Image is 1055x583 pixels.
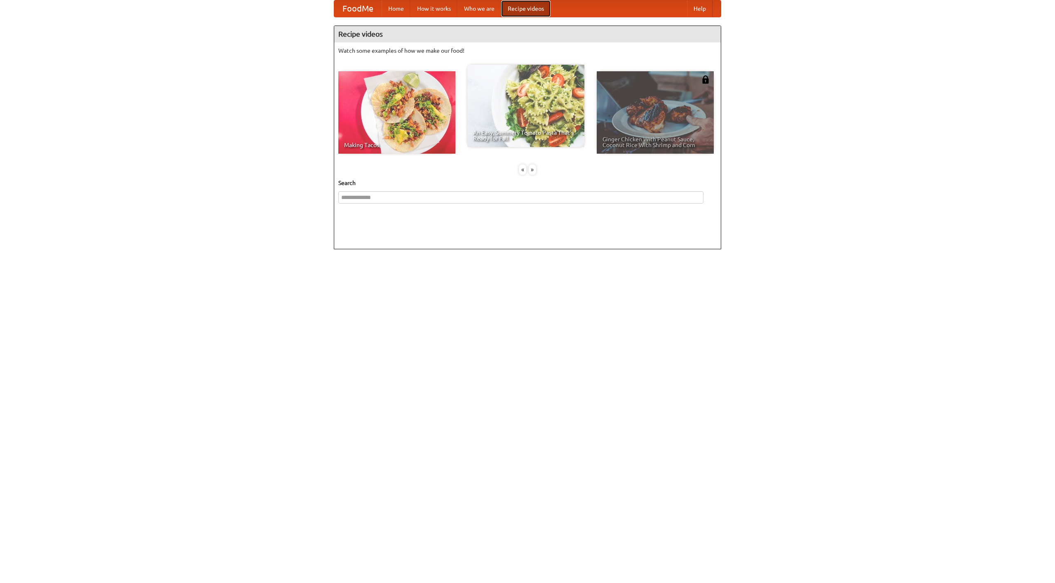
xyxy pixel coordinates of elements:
a: Help [687,0,713,17]
a: Making Tacos [338,71,455,154]
p: Watch some examples of how we make our food! [338,47,717,55]
h4: Recipe videos [334,26,721,42]
span: Making Tacos [344,142,450,148]
img: 483408.png [701,75,710,84]
h5: Search [338,179,717,187]
a: FoodMe [334,0,382,17]
a: An Easy, Summery Tomato Pasta That's Ready for Fall [467,65,584,147]
a: Who we are [457,0,501,17]
a: How it works [410,0,457,17]
div: « [519,164,526,175]
div: » [529,164,536,175]
span: An Easy, Summery Tomato Pasta That's Ready for Fall [473,130,579,141]
a: Home [382,0,410,17]
a: Recipe videos [501,0,551,17]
